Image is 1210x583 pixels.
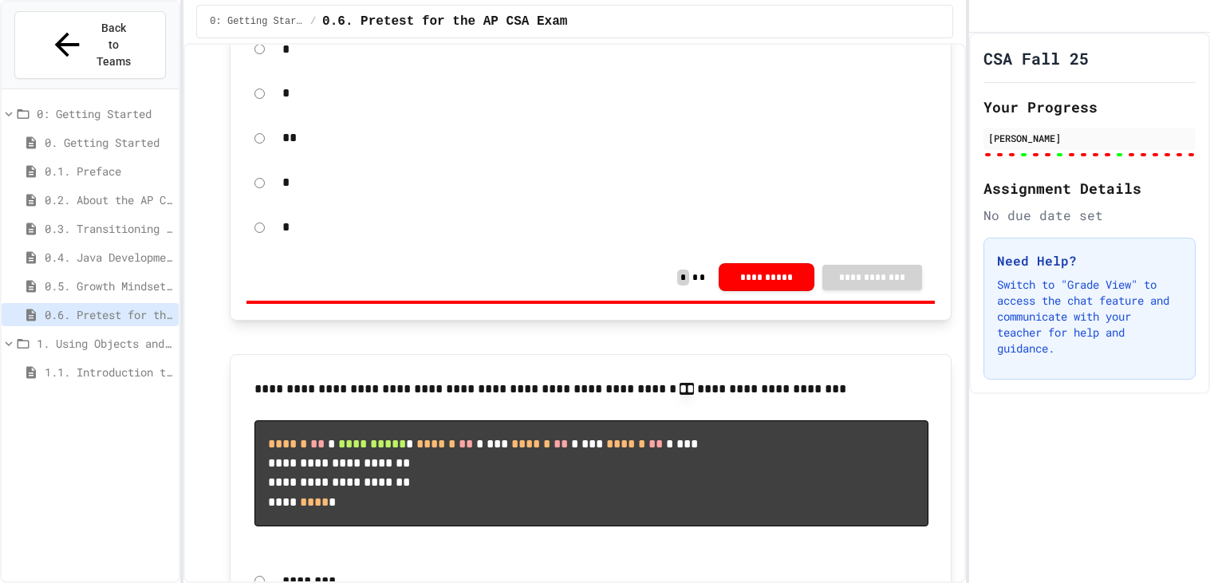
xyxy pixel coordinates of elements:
[45,191,172,208] span: 0.2. About the AP CSA Exam
[95,20,132,70] span: Back to Teams
[983,177,1196,199] h2: Assignment Details
[988,131,1191,145] div: [PERSON_NAME]
[45,134,172,151] span: 0. Getting Started
[997,277,1182,356] p: Switch to "Grade View" to access the chat feature and communicate with your teacher for help and ...
[983,206,1196,225] div: No due date set
[45,364,172,380] span: 1.1. Introduction to Algorithms, Programming, and Compilers
[14,11,166,79] button: Back to Teams
[983,96,1196,118] h2: Your Progress
[45,278,172,294] span: 0.5. Growth Mindset and Pair Programming
[983,47,1089,69] h1: CSA Fall 25
[997,251,1182,270] h3: Need Help?
[37,335,172,352] span: 1. Using Objects and Methods
[210,15,304,28] span: 0: Getting Started
[37,105,172,122] span: 0: Getting Started
[45,306,172,323] span: 0.6. Pretest for the AP CSA Exam
[310,15,316,28] span: /
[45,220,172,237] span: 0.3. Transitioning from AP CSP to AP CSA
[45,249,172,266] span: 0.4. Java Development Environments
[45,163,172,179] span: 0.1. Preface
[322,12,567,31] span: 0.6. Pretest for the AP CSA Exam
